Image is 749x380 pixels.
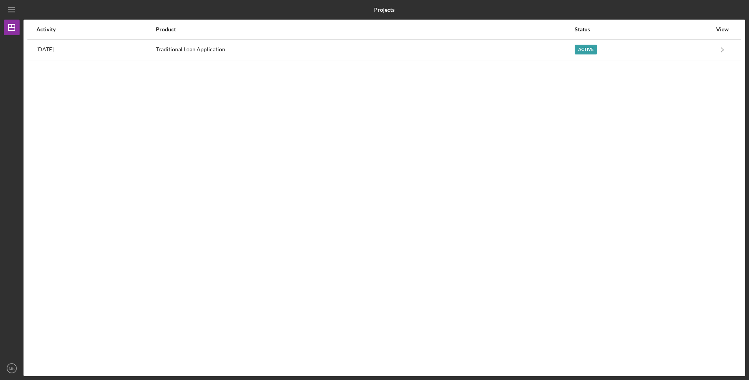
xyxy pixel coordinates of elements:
div: View [713,26,732,33]
text: MK [9,366,15,371]
div: Traditional Loan Application [156,40,574,60]
div: Status [575,26,712,33]
b: Projects [374,7,394,13]
button: MK [4,360,20,376]
time: 2025-08-20 12:59 [36,46,54,52]
div: Activity [36,26,155,33]
div: Active [575,45,597,54]
div: Product [156,26,574,33]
